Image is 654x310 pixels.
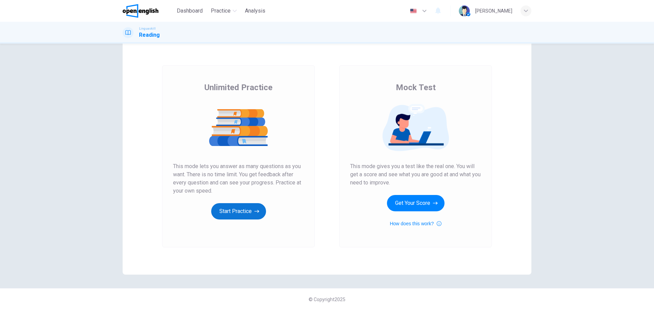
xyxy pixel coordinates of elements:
button: Practice [208,5,239,17]
button: Analysis [242,5,268,17]
span: Analysis [245,7,265,15]
img: en [409,9,418,14]
button: Start Practice [211,203,266,219]
img: OpenEnglish logo [123,4,158,18]
img: Profile picture [459,5,470,16]
span: This mode gives you a test like the real one. You will get a score and see what you are good at a... [350,162,481,187]
span: Unlimited Practice [204,82,272,93]
div: [PERSON_NAME] [475,7,512,15]
button: Dashboard [174,5,205,17]
span: © Copyright 2025 [309,297,345,302]
span: Practice [211,7,231,15]
button: Get Your Score [387,195,445,211]
button: How does this work? [390,219,441,228]
span: This mode lets you answer as many questions as you want. There is no time limit. You get feedback... [173,162,304,195]
span: Linguaskill [139,26,156,31]
span: Mock Test [396,82,436,93]
h1: Reading [139,31,160,39]
a: OpenEnglish logo [123,4,174,18]
span: Dashboard [177,7,203,15]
